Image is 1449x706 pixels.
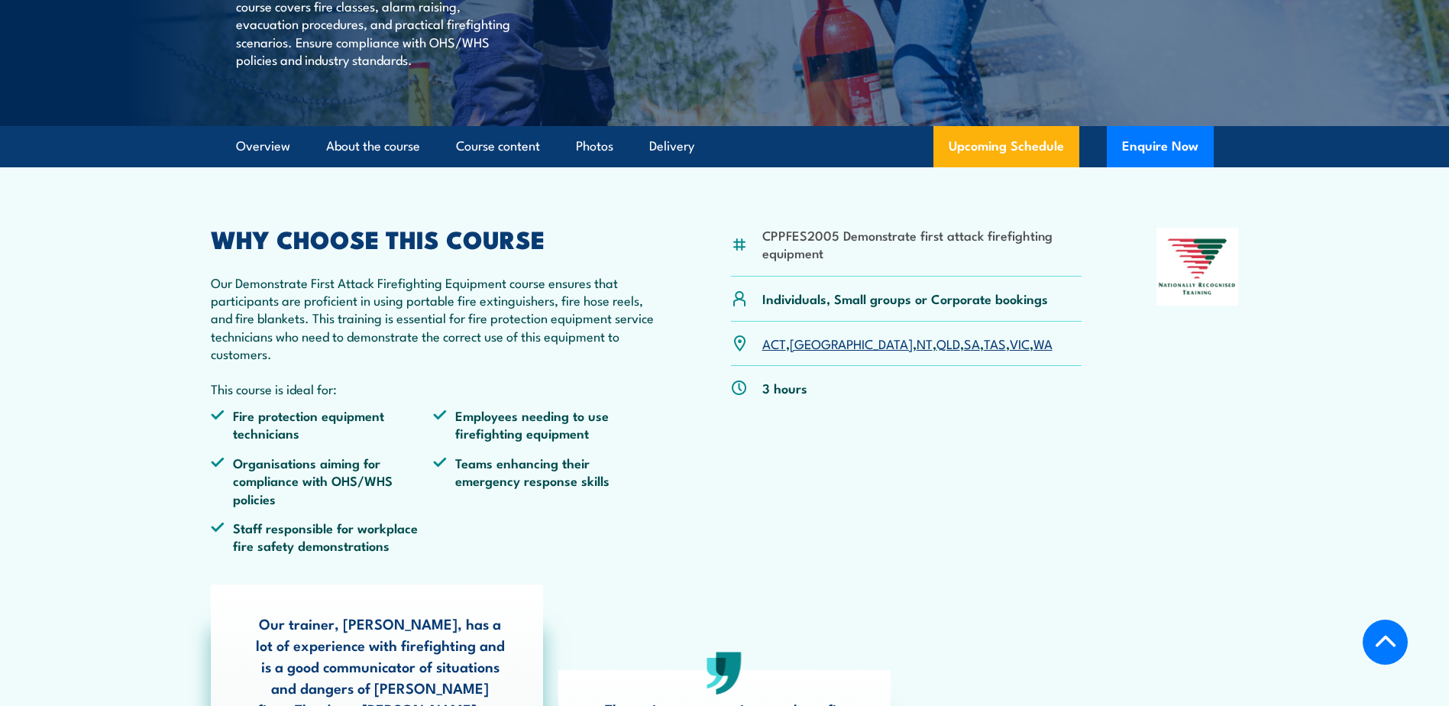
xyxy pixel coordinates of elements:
[933,126,1079,167] a: Upcoming Schedule
[211,406,434,442] li: Fire protection equipment technicians
[984,334,1006,352] a: TAS
[211,519,434,555] li: Staff responsible for workplace fire safety demonstrations
[211,454,434,507] li: Organisations aiming for compliance with OHS/WHS policies
[326,126,420,167] a: About the course
[211,274,657,363] p: Our Demonstrate First Attack Firefighting Equipment course ensures that participants are proficie...
[1033,334,1053,352] a: WA
[790,334,913,352] a: [GEOGRAPHIC_DATA]
[649,126,694,167] a: Delivery
[917,334,933,352] a: NT
[762,226,1082,262] li: CPPFES2005 Demonstrate first attack firefighting equipment
[433,454,656,507] li: Teams enhancing their emergency response skills
[236,126,290,167] a: Overview
[1010,334,1030,352] a: VIC
[1156,228,1239,306] img: Nationally Recognised Training logo.
[762,334,786,352] a: ACT
[576,126,613,167] a: Photos
[964,334,980,352] a: SA
[211,380,657,397] p: This course is ideal for:
[936,334,960,352] a: QLD
[762,379,807,397] p: 3 hours
[433,406,656,442] li: Employees needing to use firefighting equipment
[456,126,540,167] a: Course content
[1107,126,1214,167] button: Enquire Now
[211,228,657,249] h2: WHY CHOOSE THIS COURSE
[762,335,1053,352] p: , , , , , , ,
[762,290,1048,307] p: Individuals, Small groups or Corporate bookings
